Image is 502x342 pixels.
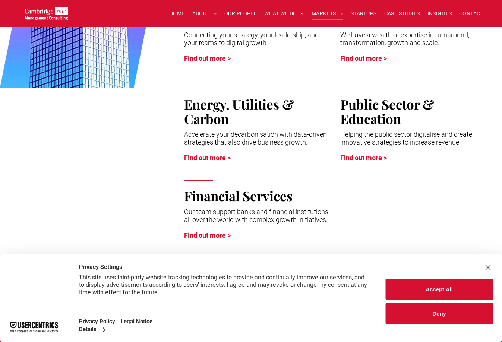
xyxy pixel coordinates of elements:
[165,8,189,19] a: HOME
[340,31,469,47] span: We have a wealth of expertise in turnaround, transformation, growth and scale.
[424,8,455,19] a: INSIGHTS
[184,231,231,239] a: Find out more >
[340,154,387,162] a: Find out more >
[184,208,328,224] span: Our team support banks and financial institutions all over the world with complex growth initiati...
[184,130,327,146] span: Accelerate your decarbonisation with data-driven strategies that also drive business growth.
[340,130,472,146] span: Helping the public sector digitalise and create innovative strategies to increase revenue.
[340,54,387,62] a: Find out more >
[455,8,487,19] a: CONTACT
[184,154,231,162] a: Find out more >
[184,54,231,62] a: Find out more >
[184,187,293,205] span: Financial Services
[184,31,319,47] span: Connecting your strategy, your leadership, and your teams to digital growth
[189,8,221,19] a: ABOUT
[184,95,294,127] span: Energy, Utilities & Carbon
[261,8,308,19] a: WHAT WE DO
[25,7,68,20] img: Go to Homepage
[347,8,380,19] a: STARTUPS
[308,8,347,19] a: MARKETS
[25,8,68,16] a: Your Business Transformed | Cambridge Management Consulting
[381,8,424,19] a: CASE STUDIES
[340,95,434,127] span: Public Sector & Education
[221,8,261,19] a: OUR PEOPLE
